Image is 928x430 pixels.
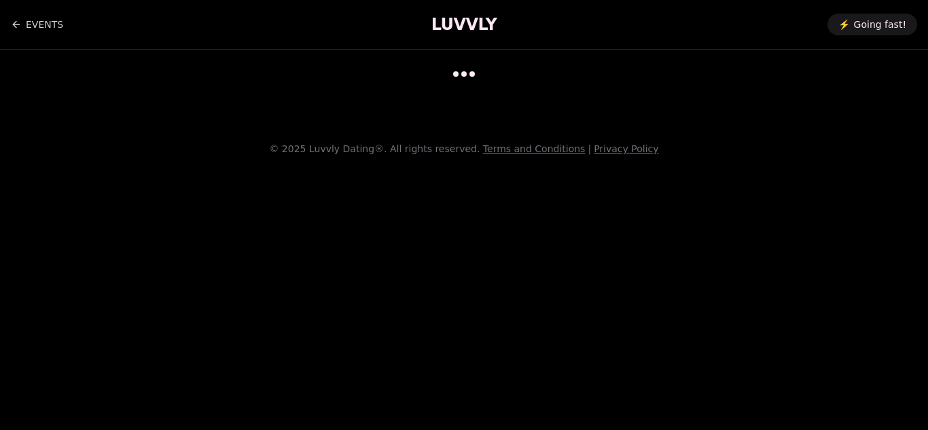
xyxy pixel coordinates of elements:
span: Going fast! [854,18,906,31]
span: | [588,143,591,154]
a: LUVVLY [431,14,497,35]
a: Terms and Conditions [483,143,586,154]
span: ⚡️ [838,18,850,31]
a: Privacy Policy [594,143,658,154]
a: Back to events [11,11,63,38]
